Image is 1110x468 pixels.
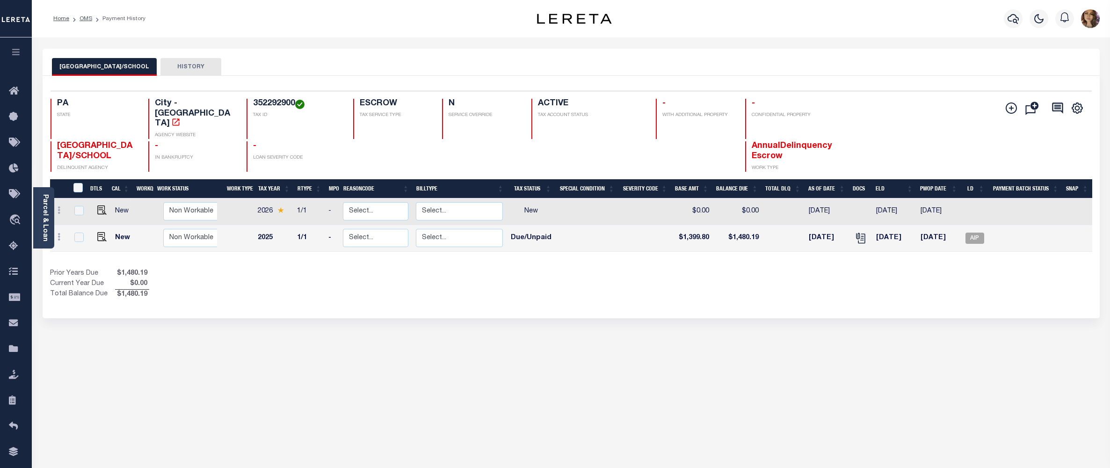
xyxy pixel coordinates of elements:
[360,99,431,109] h4: ESCROW
[50,279,115,289] td: Current Year Due
[155,142,158,150] span: -
[50,179,68,198] th: &nbsp;&nbsp;&nbsp;&nbsp;&nbsp;&nbsp;&nbsp;&nbsp;&nbsp;&nbsp;
[160,58,221,76] button: HISTORY
[223,179,254,198] th: Work Type
[92,15,145,23] li: Payment History
[50,289,115,300] td: Total Balance Due
[133,179,153,198] th: WorkQ
[988,179,1062,198] th: Payment Batch Status: activate to sort column ascending
[872,179,916,198] th: ELD: activate to sort column ascending
[80,16,92,22] a: OMS
[805,198,849,225] td: [DATE]
[449,99,520,109] h4: N
[671,179,712,198] th: Base Amt: activate to sort column ascending
[277,207,284,213] img: Star.svg
[9,214,24,227] i: travel_explore
[538,99,644,109] h4: ACTIVE
[57,112,138,119] p: STATE
[965,233,984,244] span: AIP
[917,225,961,252] td: [DATE]
[672,225,713,252] td: $1,399.80
[293,225,325,252] td: 1/1
[254,198,293,225] td: 2026
[254,225,293,252] td: 2025
[50,269,115,279] td: Prior Years Due
[662,99,666,108] span: -
[752,112,832,119] p: CONFIDENTIAL PROPERTY
[253,112,342,119] p: TAX ID
[340,179,413,198] th: ReasonCode: activate to sort column ascending
[57,165,138,172] p: DELINQUENT AGENCY
[53,16,69,22] a: Home
[872,198,917,225] td: [DATE]
[155,132,235,139] p: AGENCY WEBSITE
[507,225,557,252] td: Due/Unpaid
[507,198,557,225] td: New
[155,154,235,161] p: IN BANKRUPTCY
[87,179,108,198] th: DTLS
[57,142,132,161] span: [GEOGRAPHIC_DATA]/SCHOOL
[618,179,671,198] th: Severity Code: activate to sort column ascending
[293,198,325,225] td: 1/1
[965,235,984,241] a: AIP
[713,225,762,252] td: $1,480.19
[916,179,961,198] th: PWOP Date: activate to sort column ascending
[849,179,872,198] th: Docs
[42,194,48,241] a: Parcel & Loan
[294,179,325,198] th: RType: activate to sort column ascending
[662,112,734,119] p: WITH ADDITIONAL PROPERTY
[108,179,133,198] th: CAL: activate to sort column ascending
[155,99,235,129] h4: City - [GEOGRAPHIC_DATA]
[1062,179,1092,198] th: SNAP: activate to sort column ascending
[538,112,644,119] p: TAX ACCOUNT STATUS
[254,179,294,198] th: Tax Year: activate to sort column ascending
[413,179,507,198] th: BillType: activate to sort column ascending
[537,14,612,24] img: logo-dark.svg
[111,198,138,225] td: New
[253,142,256,150] span: -
[57,99,138,109] h4: PA
[762,179,804,198] th: Total DLQ: activate to sort column ascending
[115,279,149,289] span: $0.00
[752,165,832,172] p: WORK TYPE
[111,225,138,252] td: New
[713,198,762,225] td: $0.00
[360,112,431,119] p: TAX SERVICE TYPE
[115,290,149,300] span: $1,480.19
[917,198,961,225] td: [DATE]
[325,179,340,198] th: MPO
[805,225,849,252] td: [DATE]
[115,269,149,279] span: $1,480.19
[752,99,755,108] span: -
[449,112,520,119] p: SERVICE OVERRIDE
[52,58,157,76] button: [GEOGRAPHIC_DATA]/SCHOOL
[712,179,762,198] th: Balance Due: activate to sort column ascending
[153,179,217,198] th: Work Status
[961,179,988,198] th: LD: activate to sort column ascending
[752,142,832,161] span: AnnualDelinquency Escrow
[68,179,87,198] th: &nbsp;
[872,225,917,252] td: [DATE]
[805,179,849,198] th: As of Date: activate to sort column ascending
[253,99,342,109] h4: 352292900
[325,198,339,225] td: -
[325,225,339,252] td: -
[555,179,618,198] th: Special Condition: activate to sort column ascending
[508,179,555,198] th: Tax Status: activate to sort column ascending
[253,154,342,161] p: LOAN SEVERITY CODE
[672,198,713,225] td: $0.00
